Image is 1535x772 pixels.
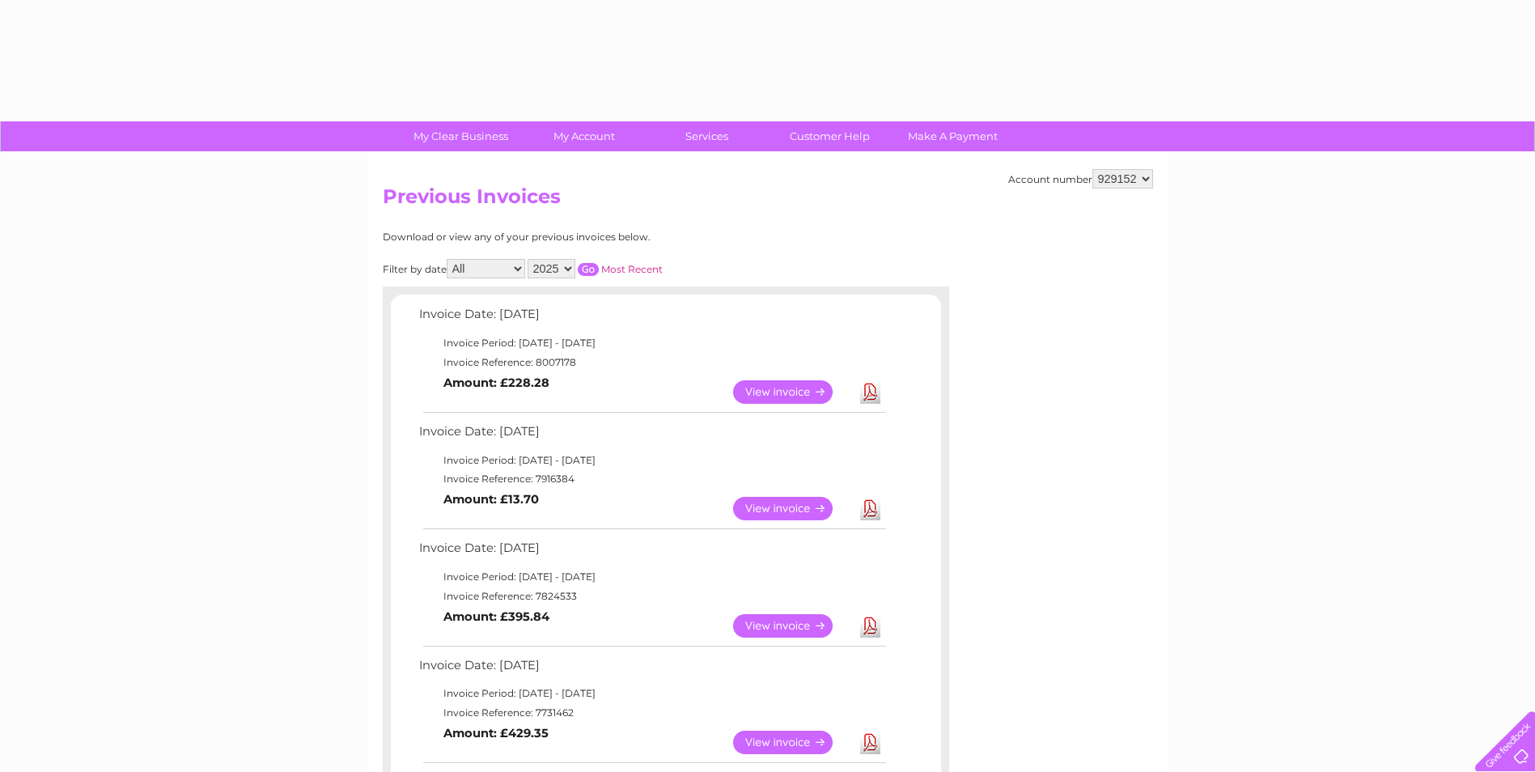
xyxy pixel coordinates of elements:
[415,567,888,587] td: Invoice Period: [DATE] - [DATE]
[860,497,880,520] a: Download
[415,537,888,567] td: Invoice Date: [DATE]
[443,492,539,507] b: Amount: £13.70
[383,259,808,278] div: Filter by date
[415,353,888,372] td: Invoice Reference: 8007178
[415,587,888,606] td: Invoice Reference: 7824533
[383,231,808,243] div: Download or view any of your previous invoices below.
[415,421,888,451] td: Invoice Date: [DATE]
[443,375,549,390] b: Amount: £228.28
[443,609,549,624] b: Amount: £395.84
[886,121,1020,151] a: Make A Payment
[517,121,651,151] a: My Account
[415,684,888,703] td: Invoice Period: [DATE] - [DATE]
[763,121,897,151] a: Customer Help
[640,121,774,151] a: Services
[415,703,888,723] td: Invoice Reference: 7731462
[415,469,888,489] td: Invoice Reference: 7916384
[415,655,888,685] td: Invoice Date: [DATE]
[733,614,852,638] a: View
[860,614,880,638] a: Download
[601,263,663,275] a: Most Recent
[383,185,1153,216] h2: Previous Invoices
[415,333,888,353] td: Invoice Period: [DATE] - [DATE]
[733,731,852,754] a: View
[860,731,880,754] a: Download
[860,380,880,404] a: Download
[394,121,528,151] a: My Clear Business
[733,497,852,520] a: View
[443,726,549,740] b: Amount: £429.35
[733,380,852,404] a: View
[1008,169,1153,189] div: Account number
[415,303,888,333] td: Invoice Date: [DATE]
[415,451,888,470] td: Invoice Period: [DATE] - [DATE]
